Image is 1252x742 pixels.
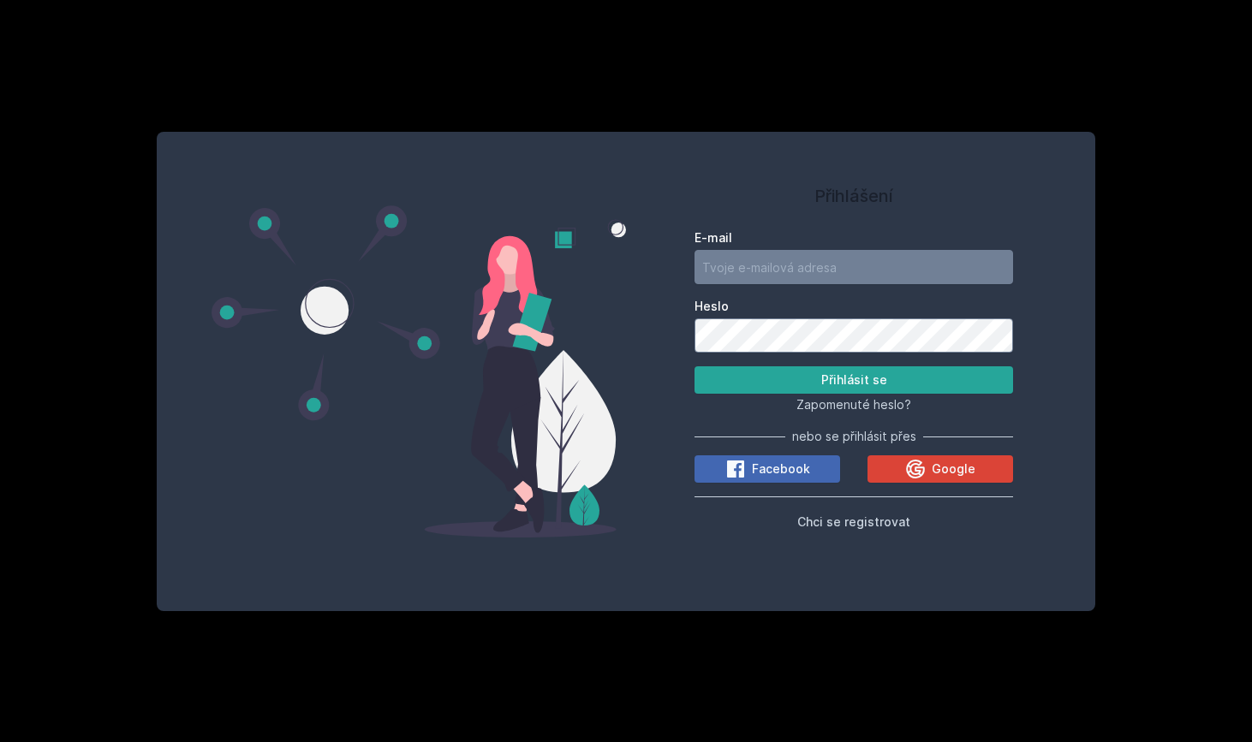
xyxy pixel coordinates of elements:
[796,397,911,412] span: Zapomenuté heslo?
[797,514,910,529] span: Chci se registrovat
[932,460,975,478] span: Google
[867,455,1013,483] button: Google
[752,460,810,478] span: Facebook
[792,428,916,445] span: nebo se přihlásit přes
[797,511,910,531] button: Chci se registrovat
[695,250,1013,284] input: Tvoje e-mailová adresa
[695,298,1013,315] label: Heslo
[695,366,1013,394] button: Přihlásit se
[695,229,1013,246] label: E-mail
[695,183,1013,209] h1: Přihlášení
[695,455,840,483] button: Facebook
